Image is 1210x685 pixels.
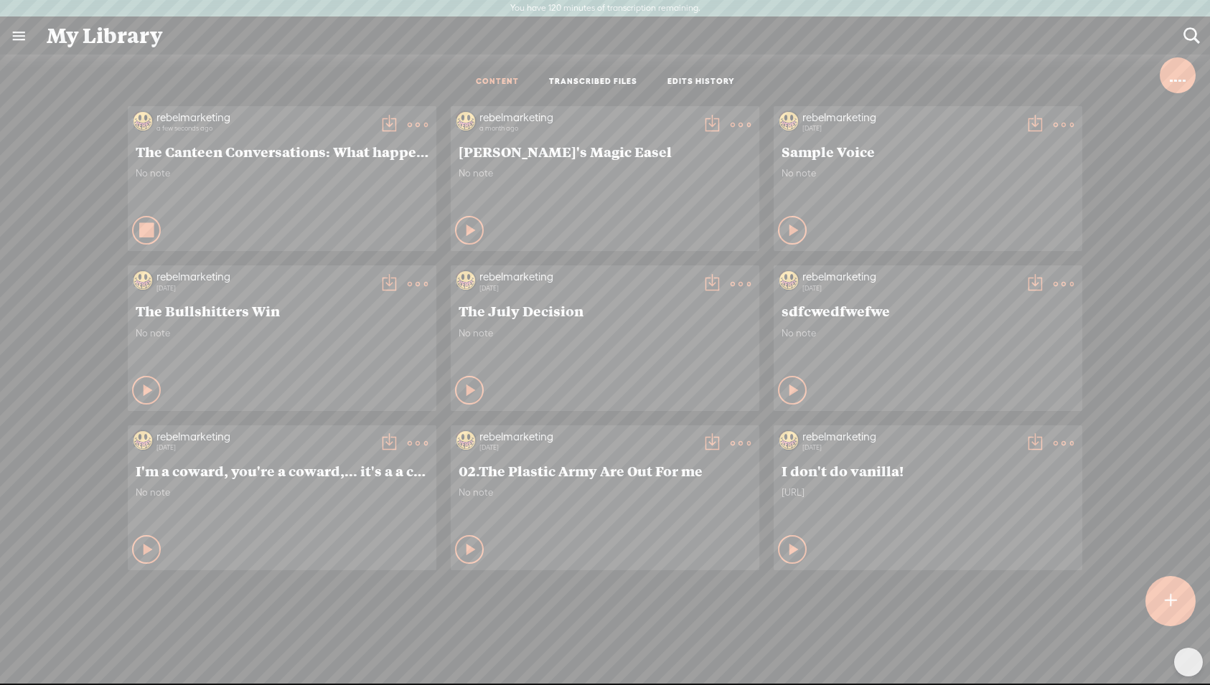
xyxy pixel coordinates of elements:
span: No note [459,486,751,499]
span: The Canteen Conversations: What happens when Rebel Marketing stops performing [136,143,428,160]
div: rebelmarketing [479,430,695,444]
span: No note [459,327,751,339]
span: No note [782,327,1074,339]
div: [DATE] [156,284,372,293]
span: No note [136,486,428,499]
div: [URL] [782,486,1074,529]
img: http%3A%2F%2Fres.cloudinary.com%2Ftrebble-fm%2Fimage%2Fupload%2Fv1751243402%2Fcom.trebble.trebble... [132,430,154,451]
span: No note [136,327,428,339]
div: My Library [37,17,1173,55]
span: sdfcwedfwefwe [782,302,1074,319]
div: [DATE] [479,284,695,293]
a: TRANSCRIBED FILES [549,76,637,88]
div: a few seconds ago [156,124,372,133]
span: No note [136,167,428,179]
div: [DATE] [156,443,372,452]
a: CONTENT [476,76,519,88]
span: No note [782,167,1074,179]
img: http%3A%2F%2Fres.cloudinary.com%2Ftrebble-fm%2Fimage%2Fupload%2Fv1751243402%2Fcom.trebble.trebble... [778,430,799,451]
img: http%3A%2F%2Fres.cloudinary.com%2Ftrebble-fm%2Fimage%2Fupload%2Fv1751243402%2Fcom.trebble.trebble... [455,110,477,132]
img: http%3A%2F%2Fres.cloudinary.com%2Ftrebble-fm%2Fimage%2Fupload%2Fv1751243402%2Fcom.trebble.trebble... [455,430,477,451]
img: http%3A%2F%2Fres.cloudinary.com%2Ftrebble-fm%2Fimage%2Fupload%2Fv1751243402%2Fcom.trebble.trebble... [778,270,799,291]
div: rebelmarketing [802,270,1018,284]
span: No note [459,167,751,179]
a: EDITS HISTORY [667,76,735,88]
span: I don't do vanilla! [782,462,1074,479]
span: The July Decision [459,302,751,319]
div: [DATE] [802,284,1018,293]
div: rebelmarketing [479,110,695,125]
div: [DATE] [479,443,695,452]
div: a month ago [479,124,695,133]
span: [PERSON_NAME]'s Magic Easel [459,143,751,160]
label: You have 120 minutes of transcription remaining. [510,3,700,14]
div: rebelmarketing [802,110,1018,125]
div: [DATE] [802,443,1018,452]
img: http%3A%2F%2Fres.cloudinary.com%2Ftrebble-fm%2Fimage%2Fupload%2Fv1751243402%2Fcom.trebble.trebble... [132,270,154,291]
div: rebelmarketing [156,430,372,444]
span: Sample Voice [782,143,1074,160]
div: rebelmarketing [479,270,695,284]
div: rebelmarketing [156,270,372,284]
span: I'm a coward, you're a coward,... it's a a charade! [136,462,428,479]
div: [DATE] [802,124,1018,133]
div: rebelmarketing [156,110,372,125]
img: http%3A%2F%2Fres.cloudinary.com%2Ftrebble-fm%2Fimage%2Fupload%2Fv1751243402%2Fcom.trebble.trebble... [132,110,154,132]
div: rebelmarketing [802,430,1018,444]
img: http%3A%2F%2Fres.cloudinary.com%2Ftrebble-fm%2Fimage%2Fupload%2Fv1751243402%2Fcom.trebble.trebble... [778,110,799,132]
span: The Bullshitters Win [136,302,428,319]
img: http%3A%2F%2Fres.cloudinary.com%2Ftrebble-fm%2Fimage%2Fupload%2Fv1751243402%2Fcom.trebble.trebble... [455,270,477,291]
span: 02.The Plastic Army Are Out For me [459,462,751,479]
